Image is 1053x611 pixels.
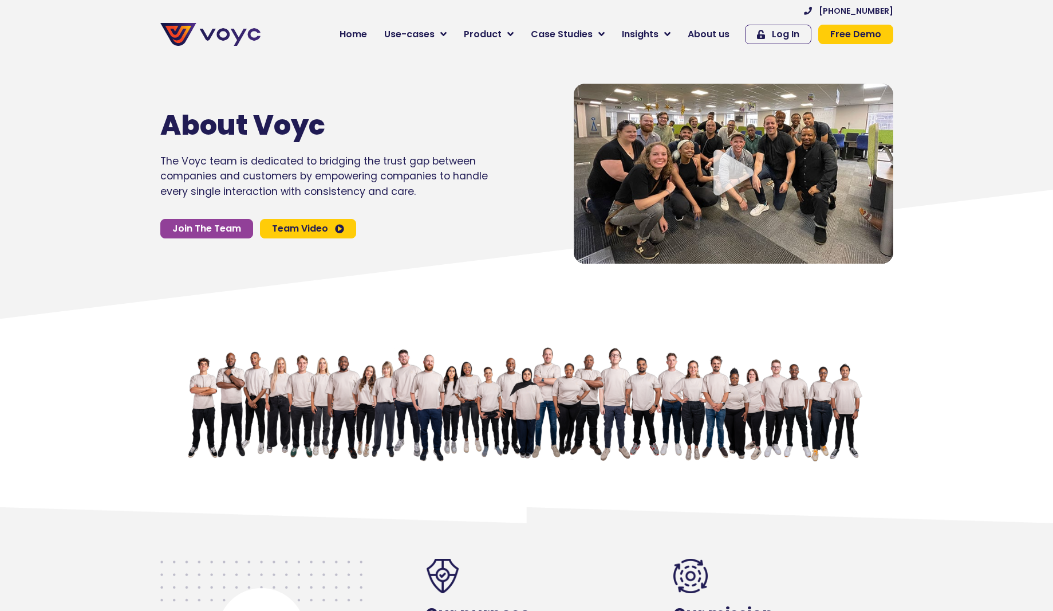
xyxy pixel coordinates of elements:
a: [PHONE_NUMBER] [804,7,893,15]
span: Team Video [272,224,328,233]
div: Video play button [711,150,756,197]
span: Insights [622,28,658,41]
a: Use-cases [376,23,455,46]
span: Home [340,28,367,41]
a: Home [331,23,376,46]
span: About us [688,28,729,41]
a: Product [455,23,522,46]
span: Join The Team [172,224,241,233]
a: Join The Team [160,219,253,238]
span: Use-cases [384,28,435,41]
span: Case Studies [531,28,593,41]
img: voyc-full-logo [160,23,261,46]
a: Case Studies [522,23,613,46]
img: consistency [673,559,708,593]
span: Free Demo [830,30,881,39]
a: Free Demo [818,25,893,44]
p: The Voyc team is dedicated to bridging the trust gap between companies and customers by empowerin... [160,154,488,199]
a: Insights [613,23,679,46]
a: About us [679,23,738,46]
a: Team Video [260,219,356,238]
a: Log In [745,25,811,44]
span: Log In [772,30,799,39]
span: [PHONE_NUMBER] [819,7,893,15]
h1: About Voyc [160,109,453,142]
span: Product [464,28,502,41]
img: trusted [425,559,460,593]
